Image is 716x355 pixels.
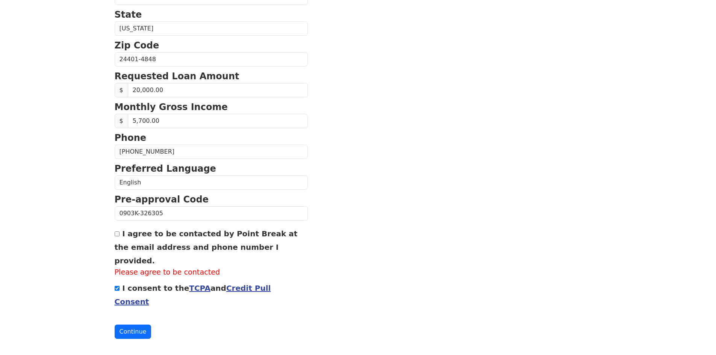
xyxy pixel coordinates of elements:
strong: Zip Code [115,40,159,51]
strong: State [115,9,142,20]
strong: Requested Loan Amount [115,71,239,82]
input: Requested Loan Amount [128,83,308,97]
label: Please agree to be contacted [115,267,308,278]
strong: Preferred Language [115,163,216,174]
span: $ [115,83,128,97]
p: Monthly Gross Income [115,100,308,114]
label: I agree to be contacted by Point Break at the email address and phone number I provided. [115,229,298,265]
a: TCPA [189,284,210,293]
input: Zip Code [115,52,308,66]
a: Credit Pull Consent [115,284,271,306]
button: Continue [115,325,151,339]
span: $ [115,114,128,128]
input: Phone [115,145,308,159]
input: Monthly Gross Income [128,114,308,128]
input: Pre-approval Code [115,206,308,221]
strong: Pre-approval Code [115,194,209,205]
label: I consent to the and [115,284,271,306]
strong: Phone [115,133,147,143]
